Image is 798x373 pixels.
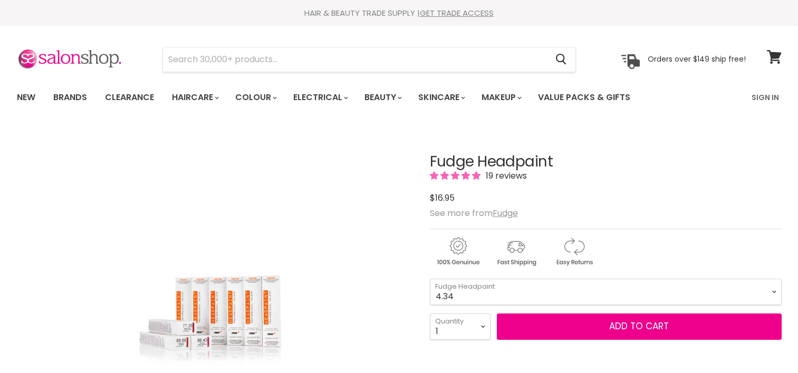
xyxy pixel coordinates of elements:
[410,86,472,109] a: Skincare
[163,47,547,72] input: Search
[4,82,795,113] nav: Main
[430,154,782,170] h1: Fudge Headpaint
[430,192,455,204] span: $16.95
[488,235,544,268] img: shipping.gif
[4,8,795,18] div: HAIR & BEAUTY TRADE SUPPLY |
[609,320,669,332] span: Add to cart
[162,47,576,72] form: Product
[430,313,491,340] select: Quantity
[530,86,638,109] a: Value Packs & Gifts
[9,82,692,113] ul: Main menu
[430,235,486,268] img: genuine.gif
[547,47,575,72] button: Search
[227,86,283,109] a: Colour
[45,86,95,109] a: Brands
[474,86,528,109] a: Makeup
[483,170,527,182] span: 19 reviews
[97,86,162,109] a: Clearance
[497,313,782,340] button: Add to cart
[9,86,43,109] a: New
[420,7,494,18] a: GET TRADE ACCESS
[648,54,746,64] p: Orders over $149 ship free!
[357,86,408,109] a: Beauty
[285,86,354,109] a: Electrical
[546,235,602,268] img: returns.gif
[164,86,225,109] a: Haircare
[430,170,483,182] span: 4.89 stars
[745,86,785,109] a: Sign In
[430,207,518,219] span: See more from
[493,207,518,219] a: Fudge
